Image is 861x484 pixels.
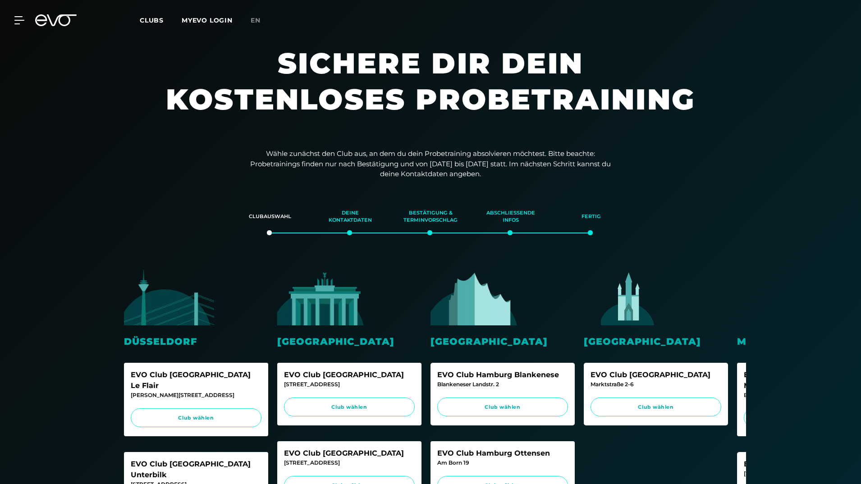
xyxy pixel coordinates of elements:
[251,15,271,26] a: en
[124,334,268,348] div: Düsseldorf
[437,397,568,417] a: Club wählen
[737,269,827,325] img: evofitness
[591,370,721,380] div: EVO Club [GEOGRAPHIC_DATA]
[437,459,568,467] div: Am Born 19
[430,334,575,348] div: [GEOGRAPHIC_DATA]
[321,205,379,229] div: Deine Kontaktdaten
[482,205,540,229] div: Abschließende Infos
[402,205,459,229] div: Bestätigung & Terminvorschlag
[139,414,253,422] span: Club wählen
[277,334,421,348] div: [GEOGRAPHIC_DATA]
[599,403,713,411] span: Club wählen
[131,370,261,391] div: EVO Club [GEOGRAPHIC_DATA] Le Flair
[241,205,299,229] div: Clubauswahl
[584,334,728,348] div: [GEOGRAPHIC_DATA]
[584,269,674,325] img: evofitness
[160,45,701,135] h1: Sichere dir dein kostenloses Probetraining
[591,397,721,417] a: Club wählen
[446,403,559,411] span: Club wählen
[437,448,568,459] div: EVO Club Hamburg Ottensen
[591,380,721,388] div: Marktstraße 2-6
[277,269,367,325] img: evofitness
[140,16,182,24] a: Clubs
[562,205,620,229] div: Fertig
[131,459,261,480] div: EVO Club [GEOGRAPHIC_DATA] Unterbilk
[250,149,611,179] p: Wähle zunächst den Club aus, an dem du dein Probetraining absolvieren möchtest. Bitte beachte: Pr...
[131,391,261,399] div: [PERSON_NAME][STREET_ADDRESS]
[124,269,214,325] img: evofitness
[284,397,415,417] a: Club wählen
[293,403,406,411] span: Club wählen
[437,370,568,380] div: EVO Club Hamburg Blankenese
[182,16,233,24] a: MYEVO LOGIN
[284,380,415,388] div: [STREET_ADDRESS]
[284,370,415,380] div: EVO Club [GEOGRAPHIC_DATA]
[284,448,415,459] div: EVO Club [GEOGRAPHIC_DATA]
[131,408,261,428] a: Club wählen
[437,380,568,388] div: Blankeneser Landstr. 2
[251,16,261,24] span: en
[284,459,415,467] div: [STREET_ADDRESS]
[430,269,521,325] img: evofitness
[140,16,164,24] span: Clubs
